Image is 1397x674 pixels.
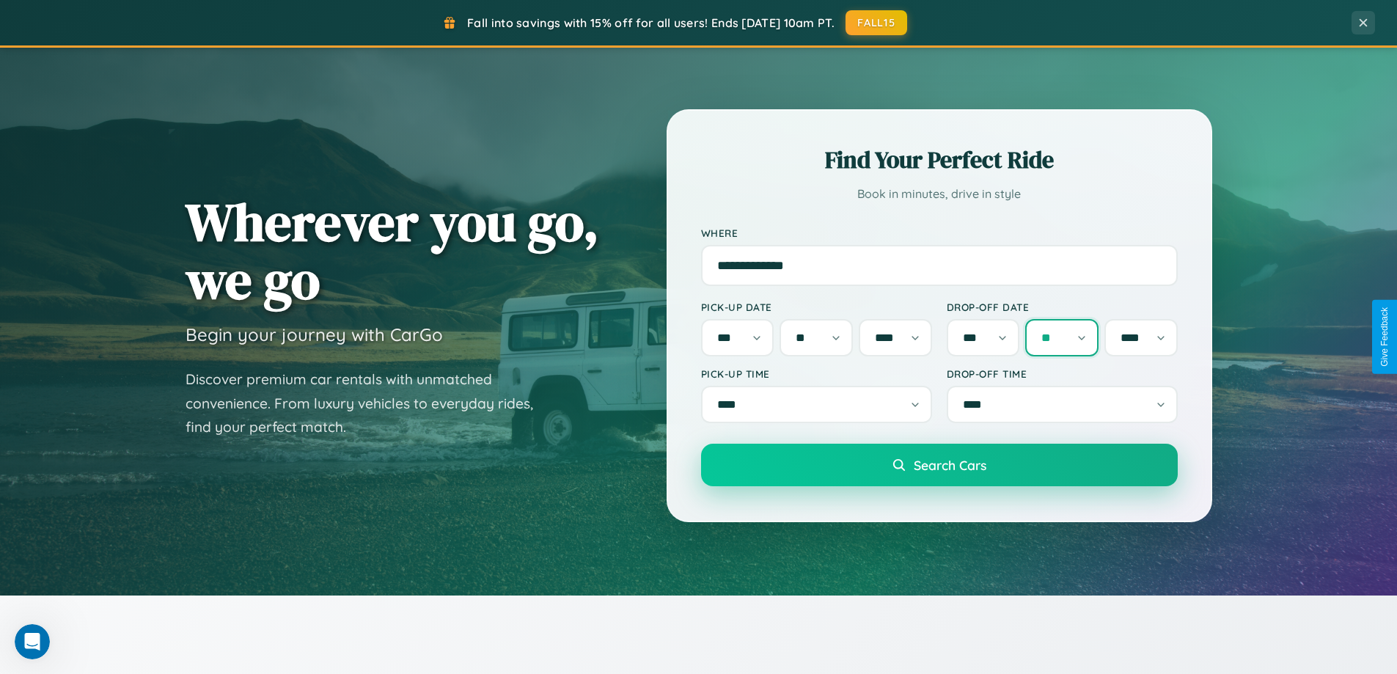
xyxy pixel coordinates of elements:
p: Book in minutes, drive in style [701,183,1178,205]
button: FALL15 [846,10,907,35]
span: Fall into savings with 15% off for all users! Ends [DATE] 10am PT. [467,15,835,30]
h2: Find Your Perfect Ride [701,144,1178,176]
button: Search Cars [701,444,1178,486]
p: Discover premium car rentals with unmatched convenience. From luxury vehicles to everyday rides, ... [186,367,552,439]
label: Drop-off Time [947,367,1178,380]
label: Pick-up Date [701,301,932,313]
label: Pick-up Time [701,367,932,380]
iframe: Intercom live chat [15,624,50,659]
h1: Wherever you go, we go [186,193,599,309]
div: Give Feedback [1379,307,1390,367]
h3: Begin your journey with CarGo [186,323,443,345]
label: Drop-off Date [947,301,1178,313]
span: Search Cars [914,457,986,473]
label: Where [701,227,1178,239]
